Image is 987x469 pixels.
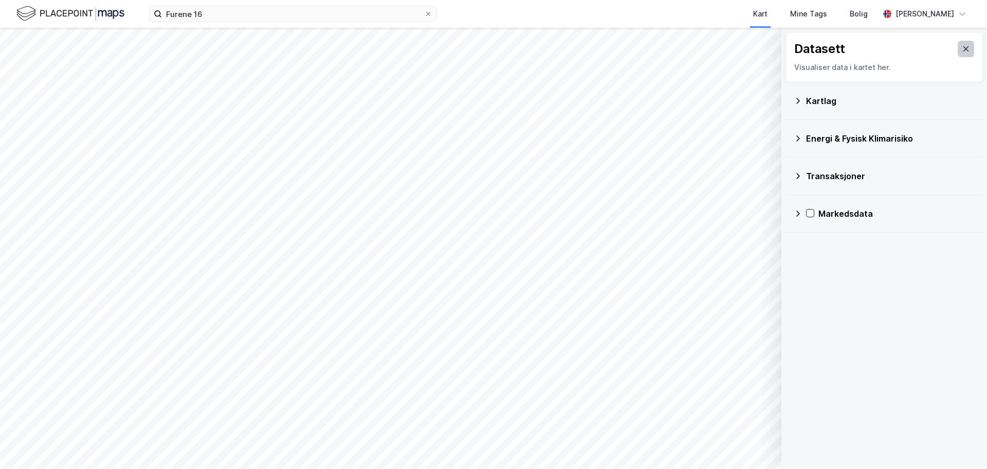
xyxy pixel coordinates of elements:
div: Datasett [794,41,845,57]
iframe: Chat Widget [936,420,987,469]
div: Kartlag [806,95,975,107]
div: [PERSON_NAME] [895,8,954,20]
input: Søk på adresse, matrikkel, gårdeiere, leietakere eller personer [162,6,424,22]
div: Markedsdata [818,207,975,220]
div: Energi & Fysisk Klimarisiko [806,132,975,145]
img: logo.f888ab2527a4732fd821a326f86c7f29.svg [16,5,124,23]
div: Visualiser data i kartet her. [794,61,974,74]
div: Mine Tags [790,8,827,20]
div: Kart [753,8,767,20]
div: Bolig [850,8,868,20]
div: Transaksjoner [806,170,975,182]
